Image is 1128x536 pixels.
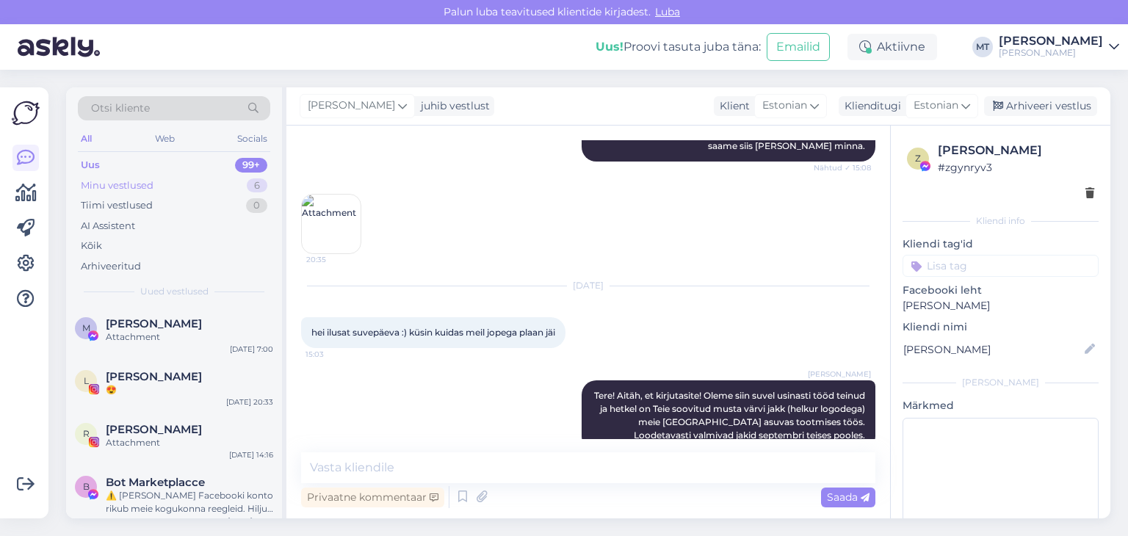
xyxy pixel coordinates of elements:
[226,396,273,408] div: [DATE] 20:33
[762,98,807,114] span: Estonian
[903,214,1099,228] div: Kliendi info
[903,255,1099,277] input: Lisa tag
[903,298,1099,314] p: [PERSON_NAME]
[311,327,555,338] span: hei ilusat suvepäeva :) küsin kuidas meil jopega plaan jäi
[81,158,100,173] div: Uus
[106,330,273,344] div: Attachment
[308,98,395,114] span: [PERSON_NAME]
[306,254,361,265] span: 20:35
[83,428,90,439] span: R
[106,317,202,330] span: Mari-Liis Treimut
[106,423,202,436] span: Robin Hunt
[651,5,684,18] span: Luba
[301,279,875,292] div: [DATE]
[594,390,867,441] span: Tere! Aitäh, et kirjutasite! Oleme siin suvel usinasti tööd teinud ja hetkel on Teie soovitud mus...
[106,383,273,396] div: 😍
[302,195,361,253] img: Attachment
[999,47,1103,59] div: [PERSON_NAME]
[247,178,267,193] div: 6
[596,38,761,56] div: Proovi tasuta juba täna:
[972,37,993,57] div: MT
[938,142,1094,159] div: [PERSON_NAME]
[984,96,1097,116] div: Arhiveeri vestlus
[12,99,40,127] img: Askly Logo
[999,35,1103,47] div: [PERSON_NAME]
[81,259,141,274] div: Arhiveeritud
[808,369,871,380] span: [PERSON_NAME]
[81,198,153,213] div: Tiimi vestlused
[915,153,921,164] span: z
[767,33,830,61] button: Emailid
[999,35,1119,59] a: [PERSON_NAME][PERSON_NAME]
[81,178,153,193] div: Minu vestlused
[229,449,273,460] div: [DATE] 14:16
[234,129,270,148] div: Socials
[903,398,1099,413] p: Märkmed
[106,476,205,489] span: Bot Marketplacce
[903,319,1099,335] p: Kliendi nimi
[305,349,361,360] span: 15:03
[106,489,273,515] div: ⚠️ [PERSON_NAME] Facebooki konto rikub meie kogukonna reegleid. Hiljuti on meie süsteem saanud ka...
[82,322,90,333] span: M
[230,344,273,355] div: [DATE] 7:00
[903,236,1099,252] p: Kliendi tag'id
[246,198,267,213] div: 0
[84,375,89,386] span: L
[106,436,273,449] div: Attachment
[228,515,273,526] div: [DATE] 20:31
[914,98,958,114] span: Estonian
[235,158,267,173] div: 99+
[827,490,869,504] span: Saada
[78,129,95,148] div: All
[301,488,444,507] div: Privaatne kommentaar
[83,481,90,492] span: B
[81,239,102,253] div: Kõik
[814,162,871,173] span: Nähtud ✓ 15:08
[81,219,135,233] div: AI Assistent
[714,98,750,114] div: Klient
[106,370,202,383] span: Leele Lahi
[91,101,150,116] span: Otsi kliente
[903,376,1099,389] div: [PERSON_NAME]
[140,285,209,298] span: Uued vestlused
[903,341,1082,358] input: Lisa nimi
[903,283,1099,298] p: Facebooki leht
[596,40,623,54] b: Uus!
[938,159,1094,175] div: # zgynryv3
[415,98,490,114] div: juhib vestlust
[839,98,901,114] div: Klienditugi
[847,34,937,60] div: Aktiivne
[152,129,178,148] div: Web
